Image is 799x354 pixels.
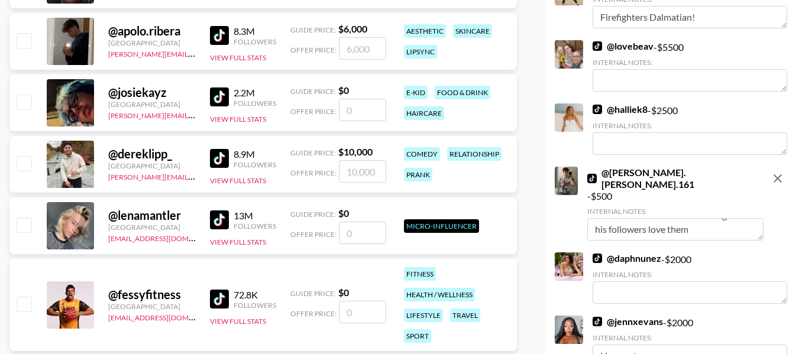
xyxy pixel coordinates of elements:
div: haircare [404,106,444,120]
a: @[PERSON_NAME].[PERSON_NAME].161 [587,167,764,190]
div: Internal Notes: [587,207,764,216]
button: View Full Stats [210,317,266,326]
a: @jennxevans [593,316,663,327]
div: health / wellness [404,288,475,301]
span: Offer Price: [290,230,337,239]
input: 10,000 [339,160,386,183]
strong: $ 0 [338,287,349,298]
a: [EMAIL_ADDRESS][DOMAIN_NAME] [108,232,227,243]
input: 0 [339,222,386,244]
div: @ dereklipp_ [108,147,196,161]
a: [EMAIL_ADDRESS][DOMAIN_NAME] [108,311,227,322]
div: Internal Notes: [593,121,787,130]
div: Internal Notes: [593,58,787,67]
div: Followers [234,99,276,108]
span: Guide Price: [290,210,336,219]
input: 6,000 [339,37,386,60]
div: skincare [453,24,492,38]
img: TikTok [593,41,602,51]
div: fitness [404,267,436,281]
a: @lovebeav [593,40,654,52]
span: Offer Price: [290,107,337,116]
button: remove [766,167,790,190]
div: Internal Notes: [593,333,787,342]
button: View Full Stats [210,176,266,185]
img: TikTok [593,105,602,114]
strong: $ 6,000 [338,23,367,34]
div: Internal Notes: [593,270,787,279]
strong: $ 0 [338,85,349,96]
div: @ lenamantler [108,208,196,223]
div: @ josiekayz [108,85,196,100]
input: 0 [339,301,386,323]
span: Offer Price: [290,168,337,177]
div: lifestyle [404,308,443,322]
a: @halliek8 [593,103,648,115]
div: [GEOGRAPHIC_DATA] [108,223,196,232]
div: Micro-Influencer [404,219,479,233]
a: [PERSON_NAME][EMAIL_ADDRESS][PERSON_NAME][DOMAIN_NAME] [108,47,339,59]
button: View Full Stats [210,238,266,246]
div: [GEOGRAPHIC_DATA] [108,161,196,170]
span: Offer Price: [290,46,337,54]
div: food & drink [435,86,490,99]
span: Guide Price: [290,25,336,34]
img: TikTok [210,87,229,106]
textarea: Posts a lot of videos with his dogs and his followers love them [587,218,764,241]
strong: $ 0 [338,207,349,219]
div: [GEOGRAPHIC_DATA] [108,302,196,311]
strong: $ 10,000 [338,146,373,157]
img: TikTok [210,210,229,229]
textarea: He can collaborate with the Banana Firefighters Dalmatian! [593,6,787,28]
img: TikTok [587,174,597,183]
a: [PERSON_NAME][EMAIL_ADDRESS][DOMAIN_NAME] [108,109,283,120]
div: 8.9M [234,148,276,160]
div: - $ 2500 [593,103,787,155]
div: prank [404,168,432,181]
div: Followers [234,301,276,310]
div: - $ 2000 [593,252,787,304]
span: Guide Price: [290,148,336,157]
button: View Full Stats [210,115,266,124]
div: 13M [234,210,276,222]
a: [PERSON_NAME][EMAIL_ADDRESS][DOMAIN_NAME] [108,170,283,181]
div: [GEOGRAPHIC_DATA] [108,100,196,109]
a: @daphnunez [593,252,661,264]
div: @ apolo.ribera [108,24,196,38]
div: aesthetic [404,24,446,38]
span: Offer Price: [290,309,337,318]
img: TikTok [210,149,229,168]
img: TikTok [210,26,229,45]
span: Guide Price: [290,289,336,298]
div: - $ 500 [587,167,764,241]
div: Followers [234,222,276,230]
div: comedy [404,147,440,161]
input: 0 [339,99,386,121]
div: Followers [234,37,276,46]
div: @ fessyfitness [108,287,196,302]
div: Followers [234,160,276,169]
div: sport [404,329,431,343]
div: [GEOGRAPHIC_DATA] [108,38,196,47]
button: View Full Stats [210,53,266,62]
div: 8.3M [234,25,276,37]
div: - $ 5500 [593,40,787,92]
img: TikTok [593,254,602,263]
div: relationship [447,147,502,161]
span: Guide Price: [290,87,336,96]
img: TikTok [593,317,602,326]
div: 72.8K [234,289,276,301]
div: e-kid [404,86,428,99]
div: lipsync [404,45,437,59]
img: TikTok [210,290,229,308]
div: 2.2M [234,87,276,99]
div: travel [450,308,480,322]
